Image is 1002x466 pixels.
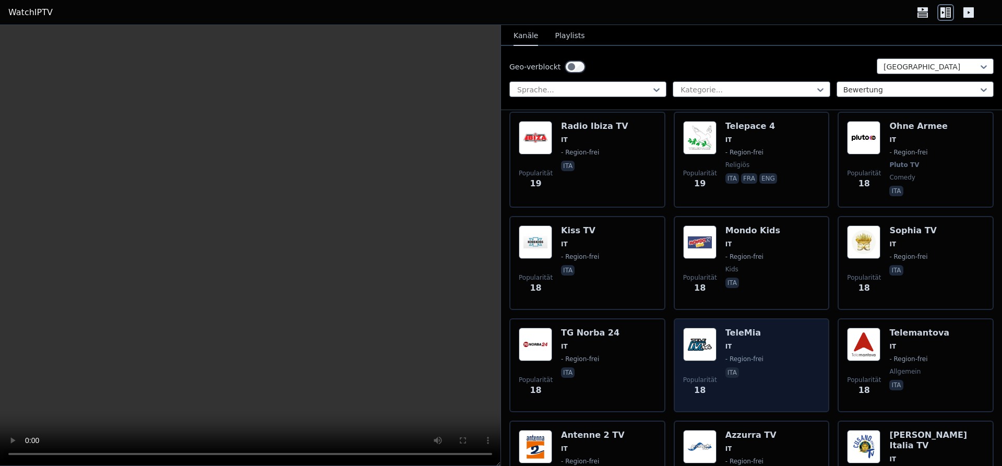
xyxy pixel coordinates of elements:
span: - Region-frei [889,253,927,261]
p: ita [725,367,739,378]
h6: Telepace 4 [725,121,779,132]
span: - Region-frei [561,253,599,261]
p: eng [759,173,777,184]
p: ita [725,173,739,184]
h6: TeleMia [725,328,764,338]
span: - Region-frei [725,355,764,363]
p: ita [889,265,903,276]
span: Popularität [847,273,881,282]
img: Sophia TV [847,225,880,259]
p: ita [561,161,575,171]
img: Mondo Kids [683,225,717,259]
span: 18 [530,282,541,294]
a: WatchIPTV [8,6,53,19]
span: - Region-frei [889,148,927,157]
span: - Region-frei [889,355,927,363]
span: 18 [530,384,541,397]
img: Cusano Italia TV [847,430,880,463]
span: IT [889,240,896,248]
span: IT [725,445,732,453]
span: Popularität [683,169,717,177]
span: 18 [858,384,870,397]
span: 19 [530,177,541,190]
span: IT [725,342,732,351]
span: 19 [694,177,706,190]
span: IT [889,455,896,463]
h6: [PERSON_NAME] Italia TV [889,430,984,451]
span: - Region-frei [725,148,764,157]
span: - Region-frei [725,457,764,465]
img: TeleMia [683,328,717,361]
h6: Sophia TV [889,225,937,236]
span: 18 [858,282,870,294]
span: religiös [725,161,749,169]
h6: Azzurra TV [725,430,777,440]
p: ita [889,380,903,390]
span: IT [725,136,732,144]
span: Popularität [683,273,717,282]
span: IT [889,136,896,144]
img: Kiss TV [519,225,552,259]
span: IT [561,445,568,453]
p: ita [561,265,575,276]
img: Antenne 2 TV [519,430,552,463]
p: ita [725,278,739,288]
span: Popularität [683,376,717,384]
span: IT [889,342,896,351]
span: - Region-frei [725,253,764,261]
p: fra [741,173,757,184]
h6: Kiss TV [561,225,599,236]
img: Telepace 4 [683,121,717,154]
h6: Ohne Armee [889,121,947,132]
span: Comedy [889,173,915,182]
h6: TG Norba 24 [561,328,619,338]
img: Azzurra TV [683,430,717,463]
span: allgemein [889,367,921,376]
span: Popularität [519,169,553,177]
span: Pluto TV [889,161,919,169]
span: IT [561,136,568,144]
h6: Antenne 2 TV [561,430,624,440]
span: kids [725,265,738,273]
img: Radio Ibiza TV [519,121,552,154]
span: Popularität [519,376,553,384]
img: TG Norba 24 [519,328,552,361]
span: Popularität [519,273,553,282]
span: IT [725,240,732,248]
span: 18 [694,282,706,294]
img: Ohne Armee [847,121,880,154]
label: Geo-verblockt [509,62,560,72]
button: Kanäle [514,26,538,46]
span: 18 [858,177,870,190]
p: ita [889,186,903,196]
span: Popularität [847,169,881,177]
span: - Region-frei [561,148,599,157]
span: - Region-frei [561,355,599,363]
h6: Telemantova [889,328,949,338]
p: ita [561,367,575,378]
span: - Region-frei [561,457,599,465]
h6: Mondo Kids [725,225,780,236]
span: IT [561,342,568,351]
span: IT [561,240,568,248]
button: Playlists [555,26,584,46]
span: Popularität [847,376,881,384]
img: Telemantova [847,328,880,361]
h6: Radio Ibiza TV [561,121,628,132]
span: 18 [694,384,706,397]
